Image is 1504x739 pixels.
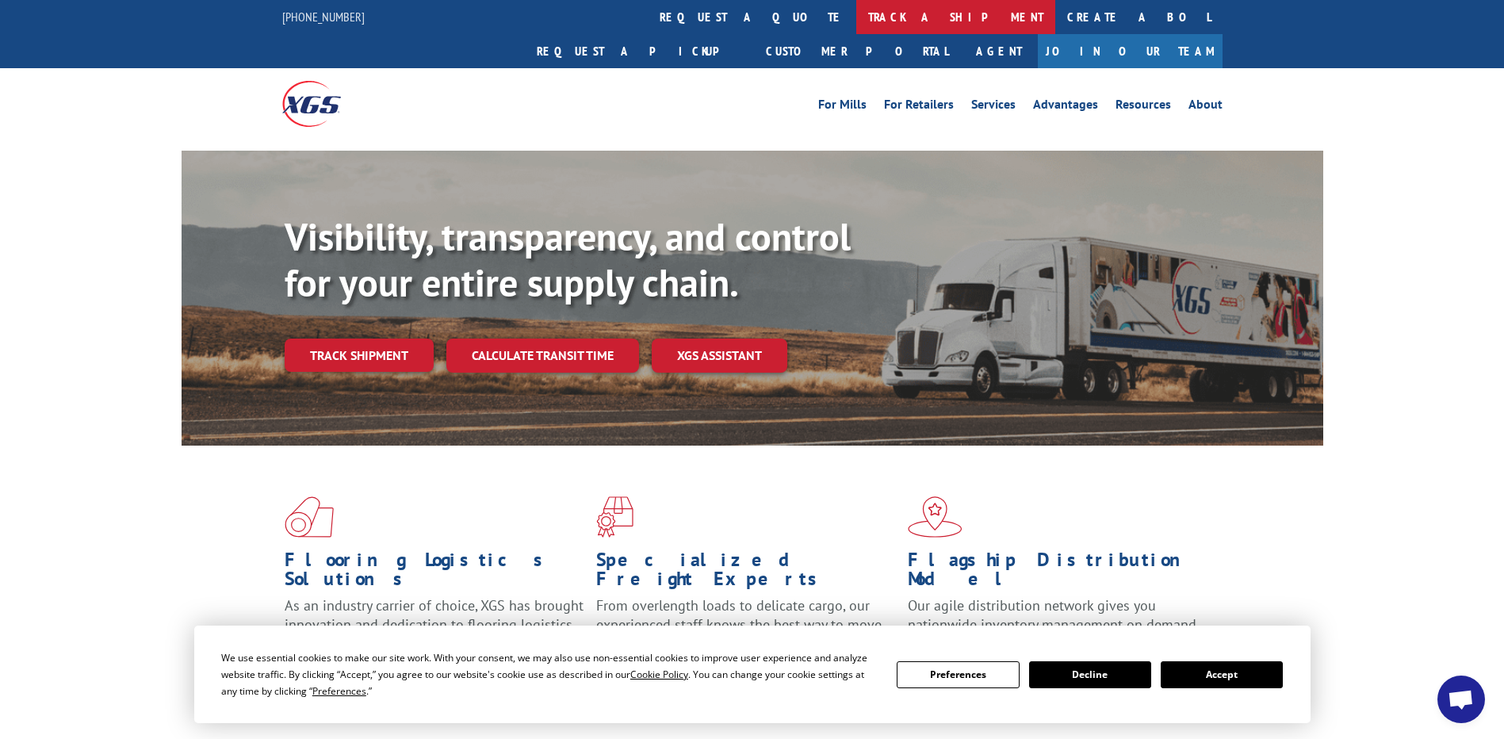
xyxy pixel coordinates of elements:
[596,496,633,538] img: xgs-icon-focused-on-flooring-red
[596,550,896,596] h1: Specialized Freight Experts
[971,98,1016,116] a: Services
[221,649,878,699] div: We use essential cookies to make our site work. With your consent, we may also use non-essential ...
[285,596,584,653] span: As an industry carrier of choice, XGS has brought innovation and dedication to flooring logistics...
[1033,98,1098,116] a: Advantages
[897,661,1019,688] button: Preferences
[1437,676,1485,723] div: Open chat
[1161,661,1283,688] button: Accept
[312,684,366,698] span: Preferences
[630,668,688,681] span: Cookie Policy
[285,212,851,307] b: Visibility, transparency, and control for your entire supply chain.
[908,596,1200,634] span: Our agile distribution network gives you nationwide inventory management on demand.
[908,550,1207,596] h1: Flagship Distribution Model
[285,339,434,372] a: Track shipment
[1116,98,1171,116] a: Resources
[1029,661,1151,688] button: Decline
[884,98,954,116] a: For Retailers
[525,34,754,68] a: Request a pickup
[596,596,896,667] p: From overlength loads to delicate cargo, our experienced staff knows the best way to move your fr...
[282,9,365,25] a: [PHONE_NUMBER]
[818,98,867,116] a: For Mills
[960,34,1038,68] a: Agent
[908,496,962,538] img: xgs-icon-flagship-distribution-model-red
[194,626,1311,723] div: Cookie Consent Prompt
[652,339,787,373] a: XGS ASSISTANT
[1188,98,1223,116] a: About
[285,496,334,538] img: xgs-icon-total-supply-chain-intelligence-red
[1038,34,1223,68] a: Join Our Team
[446,339,639,373] a: Calculate transit time
[285,550,584,596] h1: Flooring Logistics Solutions
[754,34,960,68] a: Customer Portal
